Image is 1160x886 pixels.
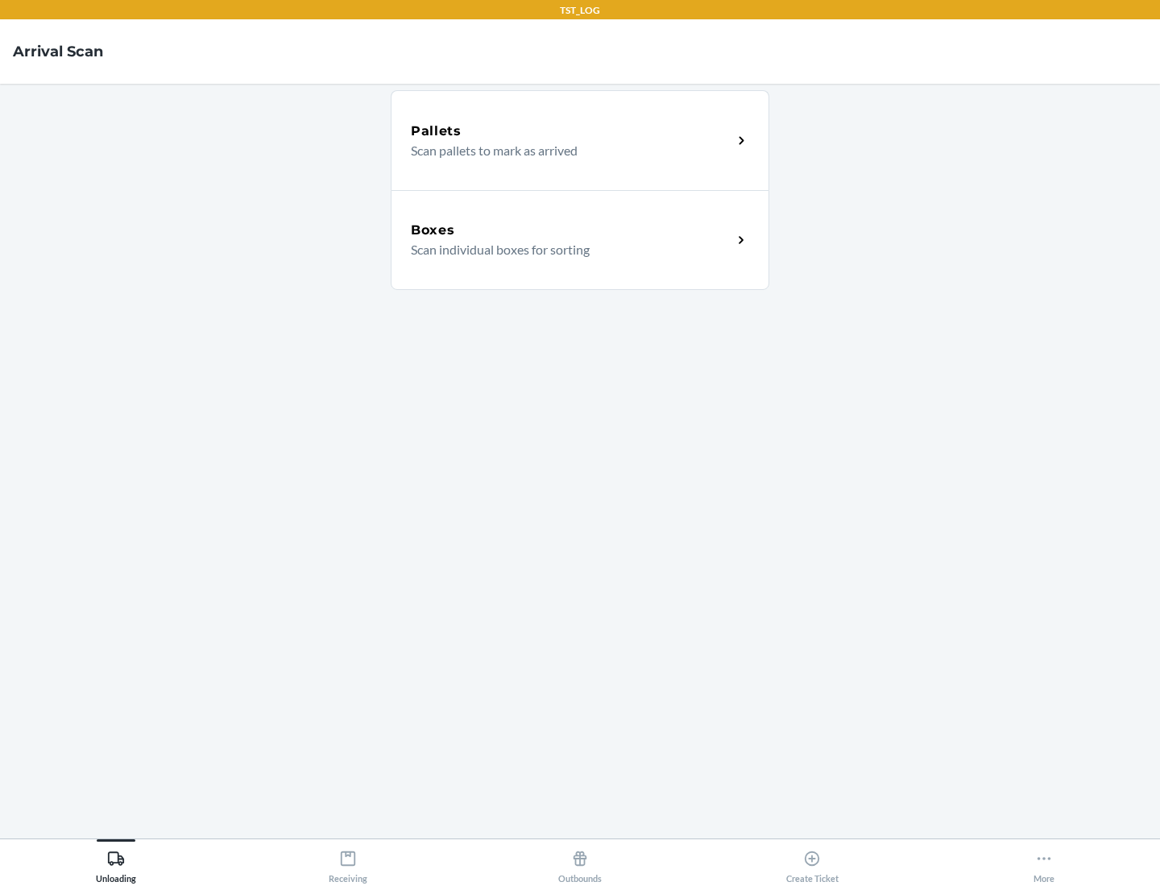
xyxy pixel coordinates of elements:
p: TST_LOG [560,3,600,18]
button: More [928,839,1160,884]
div: Create Ticket [786,843,839,884]
div: More [1034,843,1054,884]
h4: Arrival Scan [13,41,103,62]
div: Unloading [96,843,136,884]
a: BoxesScan individual boxes for sorting [391,190,769,290]
h5: Pallets [411,122,462,141]
button: Receiving [232,839,464,884]
button: Outbounds [464,839,696,884]
div: Outbounds [558,843,602,884]
h5: Boxes [411,221,455,240]
button: Create Ticket [696,839,928,884]
a: PalletsScan pallets to mark as arrived [391,90,769,190]
p: Scan pallets to mark as arrived [411,141,719,160]
p: Scan individual boxes for sorting [411,240,719,259]
div: Receiving [329,843,367,884]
